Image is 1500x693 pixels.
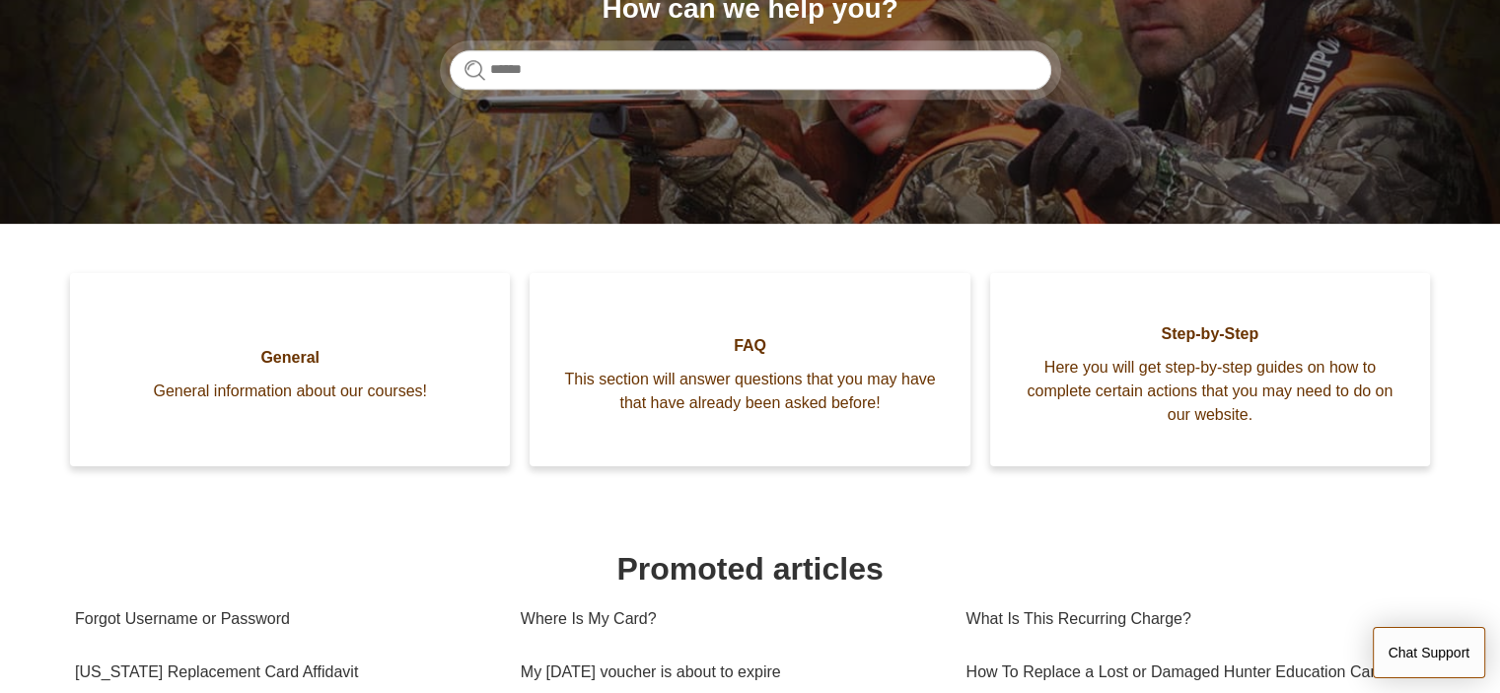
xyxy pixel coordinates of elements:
[70,273,510,466] a: General General information about our courses!
[559,368,940,415] span: This section will answer questions that you may have that have already been asked before!
[100,380,480,403] span: General information about our courses!
[559,334,940,358] span: FAQ
[530,273,969,466] a: FAQ This section will answer questions that you may have that have already been asked before!
[1020,356,1400,427] span: Here you will get step-by-step guides on how to complete certain actions that you may need to do ...
[1373,627,1486,678] button: Chat Support
[450,50,1051,90] input: Search
[75,592,491,646] a: Forgot Username or Password
[1020,322,1400,346] span: Step-by-Step
[100,346,480,370] span: General
[521,592,937,646] a: Where Is My Card?
[965,592,1411,646] a: What Is This Recurring Charge?
[990,273,1430,466] a: Step-by-Step Here you will get step-by-step guides on how to complete certain actions that you ma...
[75,545,1425,592] h1: Promoted articles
